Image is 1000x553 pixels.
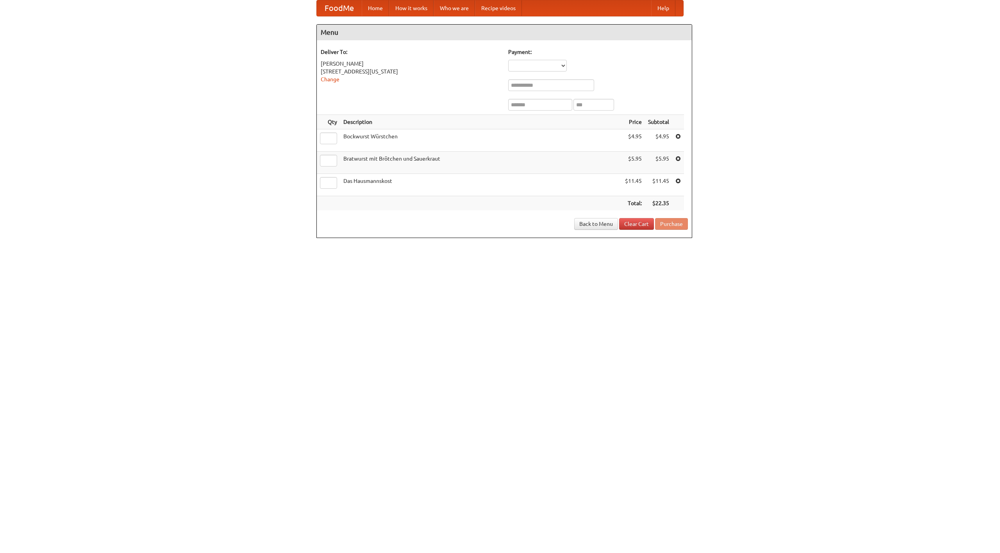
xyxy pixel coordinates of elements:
[622,174,645,196] td: $11.45
[340,129,622,152] td: Bockwurst Würstchen
[645,129,672,152] td: $4.95
[389,0,434,16] a: How it works
[645,115,672,129] th: Subtotal
[317,25,692,40] h4: Menu
[321,60,500,68] div: [PERSON_NAME]
[645,174,672,196] td: $11.45
[475,0,522,16] a: Recipe videos
[574,218,618,230] a: Back to Menu
[362,0,389,16] a: Home
[321,48,500,56] h5: Deliver To:
[340,115,622,129] th: Description
[508,48,688,56] h5: Payment:
[622,129,645,152] td: $4.95
[434,0,475,16] a: Who we are
[655,218,688,230] button: Purchase
[622,115,645,129] th: Price
[321,68,500,75] div: [STREET_ADDRESS][US_STATE]
[340,152,622,174] td: Bratwurst mit Brötchen und Sauerkraut
[651,0,675,16] a: Help
[317,115,340,129] th: Qty
[645,196,672,211] th: $22.35
[622,152,645,174] td: $5.95
[321,76,339,82] a: Change
[340,174,622,196] td: Das Hausmannskost
[619,218,654,230] a: Clear Cart
[645,152,672,174] td: $5.95
[622,196,645,211] th: Total:
[317,0,362,16] a: FoodMe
